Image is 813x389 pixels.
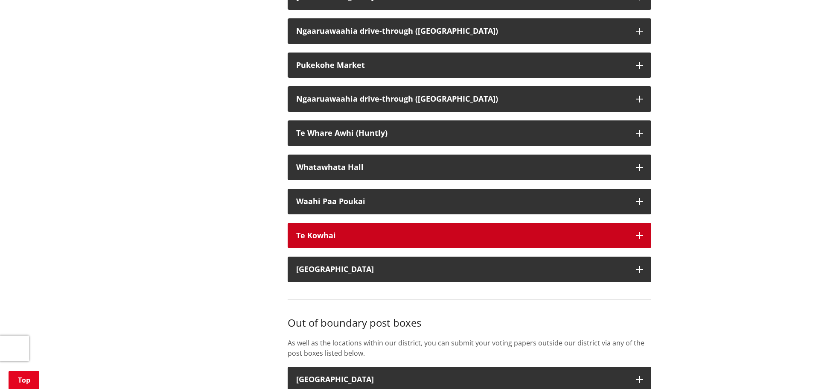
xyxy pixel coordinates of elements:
[296,61,627,70] div: Pukekohe Market
[288,18,651,44] button: Ngaaruawaahia drive-through ([GEOGRAPHIC_DATA])
[296,95,627,103] div: Ngaaruawaahia drive-through ([GEOGRAPHIC_DATA])
[288,223,651,249] button: Te Kowhai
[288,317,651,329] h3: Out of boundary post boxes
[288,86,651,112] button: Ngaaruawaahia drive-through ([GEOGRAPHIC_DATA])
[296,197,627,206] div: Waahi Paa Poukai
[774,353,804,384] iframe: Messenger Launcher
[288,155,651,180] button: Whatawhata Hall
[296,163,627,172] div: Whatawhata Hall
[288,257,651,282] button: [GEOGRAPHIC_DATA]
[288,189,651,214] button: Waahi Paa Poukai
[288,338,651,358] p: As well as the locations within our district, you can submit your voting papers outside our distr...
[296,265,627,274] div: [GEOGRAPHIC_DATA]
[288,120,651,146] button: Te Whare Awhi (Huntly)
[296,129,627,137] div: Te Whare Awhi (Huntly)
[288,53,651,78] button: Pukekohe Market
[296,27,627,35] div: Ngaaruawaahia drive-through ([GEOGRAPHIC_DATA])
[296,374,374,384] strong: [GEOGRAPHIC_DATA]
[296,231,627,240] div: Te Kowhai
[9,371,39,389] a: Top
